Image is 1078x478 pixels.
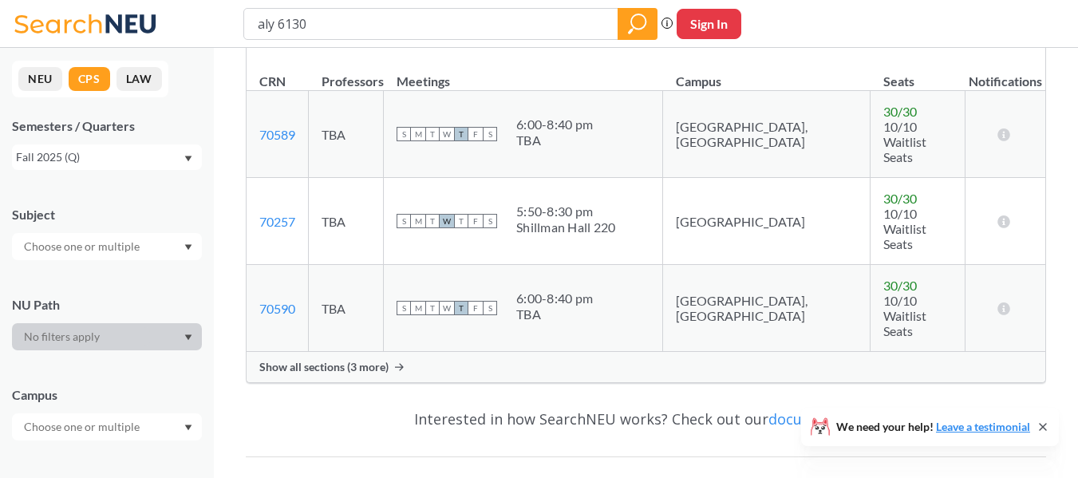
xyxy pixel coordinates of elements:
button: LAW [116,67,162,91]
a: 70590 [259,301,295,316]
div: Interested in how SearchNEU works? Check out our [246,396,1046,442]
span: S [397,214,411,228]
a: 70589 [259,127,295,142]
div: TBA [516,132,593,148]
svg: magnifying glass [628,13,647,35]
span: 10/10 Waitlist Seats [883,119,926,164]
span: We need your help! [836,421,1030,433]
div: 6:00 - 8:40 pm [516,117,593,132]
span: 30 / 30 [883,278,917,293]
span: T [425,214,440,228]
div: Show all sections (3 more) [247,352,1045,382]
div: Subject [12,206,202,223]
th: Professors [309,57,384,91]
div: Fall 2025 (Q)Dropdown arrow [12,144,202,170]
a: 70257 [259,214,295,229]
th: Seats [871,57,965,91]
span: Show all sections (3 more) [259,360,389,374]
span: 10/10 Waitlist Seats [883,293,926,338]
span: T [454,127,468,141]
td: [GEOGRAPHIC_DATA] [663,178,871,265]
input: Choose one or multiple [16,417,150,437]
div: 6:00 - 8:40 pm [516,290,593,306]
button: NEU [18,67,62,91]
span: W [440,214,454,228]
a: documentation! [768,409,878,429]
div: Dropdown arrow [12,323,202,350]
a: Leave a testimonial [936,420,1030,433]
button: Sign In [677,9,741,39]
span: S [483,301,497,315]
span: W [440,301,454,315]
span: S [483,214,497,228]
span: T [425,127,440,141]
div: Dropdown arrow [12,413,202,440]
input: Class, professor, course number, "phrase" [256,10,606,38]
svg: Dropdown arrow [184,334,192,341]
svg: Dropdown arrow [184,425,192,431]
th: Campus [663,57,871,91]
span: S [397,127,411,141]
div: Semesters / Quarters [12,117,202,135]
button: CPS [69,67,110,91]
span: 30 / 30 [883,191,917,206]
div: Campus [12,386,202,404]
span: S [483,127,497,141]
th: Meetings [384,57,663,91]
span: F [468,301,483,315]
div: TBA [516,306,593,322]
span: 10/10 Waitlist Seats [883,206,926,251]
span: T [425,301,440,315]
div: Fall 2025 (Q) [16,148,183,166]
input: Choose one or multiple [16,237,150,256]
span: M [411,127,425,141]
td: TBA [309,178,384,265]
span: F [468,127,483,141]
svg: Dropdown arrow [184,156,192,162]
td: [GEOGRAPHIC_DATA], [GEOGRAPHIC_DATA] [663,265,871,352]
div: 5:50 - 8:30 pm [516,203,615,219]
td: TBA [309,265,384,352]
th: Notifications [965,57,1045,91]
span: T [454,301,468,315]
span: W [440,127,454,141]
div: magnifying glass [618,8,657,40]
span: M [411,301,425,315]
span: 30 / 30 [883,104,917,119]
div: CRN [259,73,286,90]
span: S [397,301,411,315]
div: Dropdown arrow [12,233,202,260]
div: Shillman Hall 220 [516,219,615,235]
td: [GEOGRAPHIC_DATA], [GEOGRAPHIC_DATA] [663,91,871,178]
svg: Dropdown arrow [184,244,192,251]
span: M [411,214,425,228]
span: F [468,214,483,228]
div: NU Path [12,296,202,314]
span: T [454,214,468,228]
td: TBA [309,91,384,178]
